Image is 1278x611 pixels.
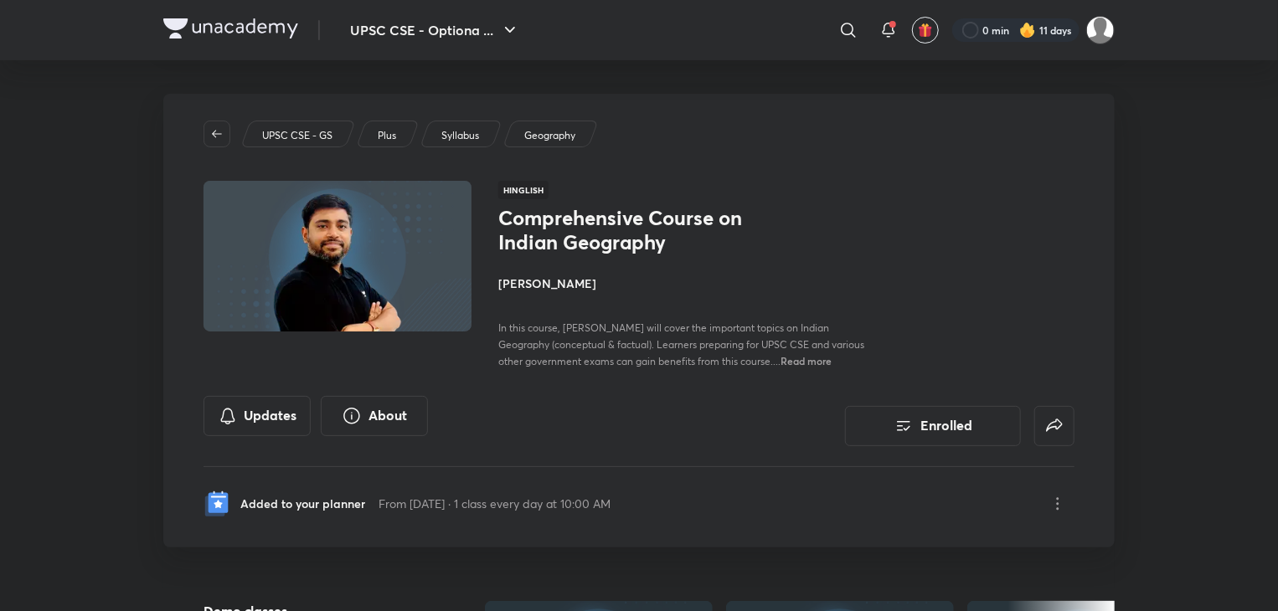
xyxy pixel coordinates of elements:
[163,18,298,43] a: Company Logo
[260,128,336,143] a: UPSC CSE - GS
[379,495,611,512] p: From [DATE] · 1 class every day at 10:00 AM
[240,495,365,512] p: Added to your planner
[378,128,396,143] p: Plus
[498,275,873,292] h4: [PERSON_NAME]
[498,321,864,367] span: In this course, [PERSON_NAME] will cover the important topics on Indian Geography (conceptual & f...
[845,406,1021,446] button: Enrolled
[918,23,933,38] img: avatar
[1019,22,1036,39] img: streak
[439,128,482,143] a: Syllabus
[1086,16,1115,44] img: SP
[340,13,530,47] button: UPSC CSE - Optiona ...
[781,354,832,367] span: Read more
[912,17,939,44] button: avatar
[204,396,311,436] button: Updates
[524,128,575,143] p: Geography
[201,179,474,333] img: Thumbnail
[375,128,399,143] a: Plus
[498,206,772,254] h1: Comprehensive Course on Indian Geography
[262,128,332,143] p: UPSC CSE - GS
[163,18,298,39] img: Company Logo
[441,128,479,143] p: Syllabus
[1034,406,1074,446] button: false
[498,181,549,199] span: Hinglish
[321,396,428,436] button: About
[522,128,579,143] a: Geography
